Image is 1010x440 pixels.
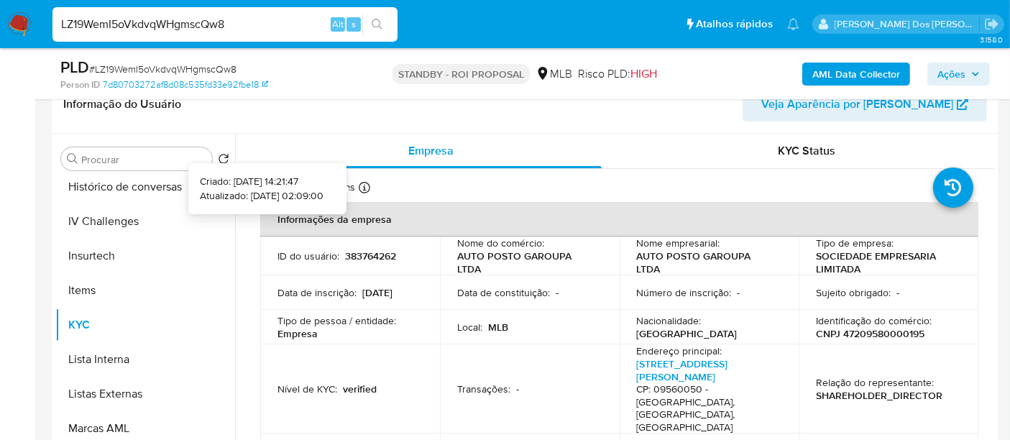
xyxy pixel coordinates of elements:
[55,204,235,239] button: IV Challenges
[637,237,720,249] p: Nome empresarial :
[277,327,318,340] p: Empresa
[260,202,978,237] th: Informações da empresa
[362,14,392,35] button: search-icon
[457,237,544,249] p: Nome do comércio :
[277,382,337,395] p: Nível de KYC :
[816,237,894,249] p: Tipo de empresa :
[816,389,942,402] p: SHAREHOLDER_DIRECTOR
[345,249,396,262] p: 383764262
[55,377,235,411] button: Listas Externas
[816,327,924,340] p: CNPJ 47209580000195
[60,55,89,78] b: PLD
[637,314,702,327] p: Nacionalidade :
[816,314,932,327] p: Identificação do comércio :
[457,321,482,334] p: Local :
[343,382,377,395] p: verified
[277,286,357,299] p: Data de inscrição :
[277,314,396,327] p: Tipo de pessoa / entidade :
[516,382,519,395] p: -
[802,63,910,86] button: AML Data Collector
[55,239,235,273] button: Insurtech
[89,62,237,76] span: # LZ19WemI5oVkdvqWHgmscQw8
[200,189,323,203] p: Atualizado: [DATE] 02:09:00
[218,153,229,169] button: Retornar ao pedido padrão
[55,342,235,377] button: Lista Interna
[67,153,78,165] button: Procurar
[63,97,181,111] h1: Informação do Usuário
[637,249,776,275] p: AUTO POSTO GAROUPA LTDA
[55,170,235,204] button: Histórico de conversas
[896,286,899,299] p: -
[457,382,510,395] p: Transações :
[55,273,235,308] button: Items
[103,78,268,91] a: 7d80703272af8d08c535fd33e92fbe18
[637,327,738,340] p: [GEOGRAPHIC_DATA]
[637,383,776,434] h4: CP: 09560050 - [GEOGRAPHIC_DATA], [GEOGRAPHIC_DATA], [GEOGRAPHIC_DATA]
[927,63,990,86] button: Ações
[779,142,836,159] span: KYC Status
[743,87,987,122] button: Veja Aparência por [PERSON_NAME]
[277,249,339,262] p: ID do usuário :
[738,286,740,299] p: -
[816,376,934,389] p: Relação do representante :
[556,286,559,299] p: -
[457,249,597,275] p: AUTO POSTO GAROUPA LTDA
[637,357,728,384] a: [STREET_ADDRESS][PERSON_NAME]
[637,286,732,299] p: Número de inscrição :
[637,344,722,357] p: Endereço principal :
[835,17,980,31] p: renato.lopes@mercadopago.com.br
[812,63,900,86] b: AML Data Collector
[488,321,508,334] p: MLB
[200,175,323,189] p: Criado: [DATE] 14:21:47
[457,286,550,299] p: Data de constituição :
[816,286,891,299] p: Sujeito obrigado :
[787,18,799,30] a: Notificações
[60,78,100,91] b: Person ID
[408,142,454,159] span: Empresa
[578,66,657,82] span: Risco PLD:
[984,17,999,32] a: Sair
[81,153,206,166] input: Procurar
[630,65,657,82] span: HIGH
[52,15,398,34] input: Pesquise usuários ou casos...
[937,63,965,86] span: Ações
[55,308,235,342] button: KYC
[816,249,955,275] p: SOCIEDADE EMPRESARIA LIMITADA
[696,17,773,32] span: Atalhos rápidos
[980,34,1003,45] span: 3.158.0
[392,64,530,84] p: STANDBY - ROI PROPOSAL
[362,286,392,299] p: [DATE]
[761,87,953,122] span: Veja Aparência por [PERSON_NAME]
[332,17,344,31] span: Alt
[352,17,356,31] span: s
[536,66,572,82] div: MLB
